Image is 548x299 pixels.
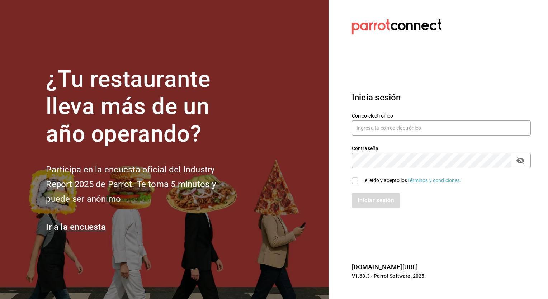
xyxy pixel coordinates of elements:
a: Términos y condiciones. [407,177,462,183]
h2: Participa en la encuesta oficial del Industry Report 2025 de Parrot. Te toma 5 minutos y puede se... [46,162,240,206]
p: V1.68.3 - Parrot Software, 2025. [352,272,531,280]
button: passwordField [514,155,526,167]
input: Ingresa tu correo electrónico [352,120,531,136]
h3: Inicia sesión [352,91,531,104]
div: He leído y acepto los [361,177,462,184]
a: [DOMAIN_NAME][URL] [352,263,418,271]
h1: ¿Tu restaurante lleva más de un año operando? [46,66,240,148]
label: Contraseña [352,146,531,151]
label: Correo electrónico [352,113,531,118]
a: Ir a la encuesta [46,222,106,232]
